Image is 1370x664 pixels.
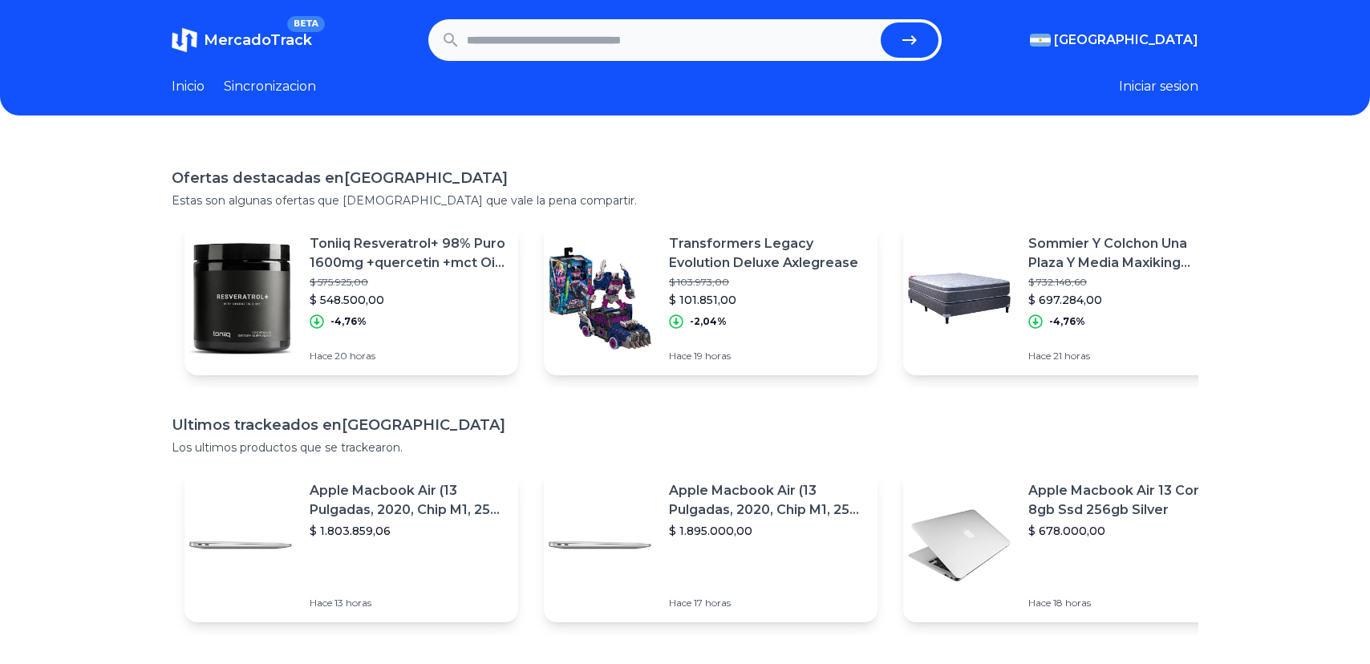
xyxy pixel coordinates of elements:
img: Featured image [184,489,297,601]
button: Iniciar sesion [1119,77,1198,96]
p: Hace 18 horas [1028,597,1224,609]
p: -4,76% [1049,315,1085,328]
span: [GEOGRAPHIC_DATA] [1054,30,1198,50]
img: Featured image [903,489,1015,601]
a: Featured imageSommier Y Colchon Una Plaza Y Media Maxiking Crepusculo$ 732.148,60$ 697.284,00-4,7... [903,221,1237,375]
span: MercadoTrack [204,31,312,49]
p: Sommier Y Colchon Una Plaza Y Media Maxiking Crepusculo [1028,234,1224,273]
p: -2,04% [690,315,727,328]
img: Featured image [544,489,656,601]
img: Featured image [903,242,1015,354]
a: Featured imageToniiq Resveratrol+ 98% Puro 1600mg +quercetin +mct Oil +nad$ 575.925,00$ 548.500,0... [184,221,518,375]
p: Hace 19 horas [669,350,865,362]
p: Los ultimos productos que se trackearon. [172,439,1198,455]
span: BETA [287,16,325,32]
img: Featured image [184,242,297,354]
p: $ 678.000,00 [1028,523,1224,539]
h1: Ultimos trackeados en [GEOGRAPHIC_DATA] [172,414,1198,436]
p: $ 732.148,60 [1028,276,1224,289]
p: Hace 13 horas [310,597,505,609]
p: $ 575.925,00 [310,276,505,289]
p: $ 1.895.000,00 [669,523,865,539]
h1: Ofertas destacadas en [GEOGRAPHIC_DATA] [172,167,1198,189]
a: Sincronizacion [224,77,316,96]
p: Apple Macbook Air 13 Core I5 8gb Ssd 256gb Silver [1028,481,1224,520]
p: $ 1.803.859,06 [310,523,505,539]
p: $ 101.851,00 [669,292,865,308]
p: -4,76% [330,315,367,328]
p: Toniiq Resveratrol+ 98% Puro 1600mg +quercetin +mct Oil +nad [310,234,505,273]
a: Featured imageTransformers Legacy Evolution Deluxe Axlegrease$ 103.973,00$ 101.851,00-2,04%Hace 1... [544,221,878,375]
a: Featured imageApple Macbook Air (13 Pulgadas, 2020, Chip M1, 256 Gb De Ssd, 8 Gb De Ram) - Plata$... [544,468,878,622]
p: Apple Macbook Air (13 Pulgadas, 2020, Chip M1, 256 Gb De Ssd, 8 Gb De Ram) - Plata [310,481,505,520]
a: Inicio [172,77,205,96]
p: $ 103.973,00 [669,276,865,289]
button: [GEOGRAPHIC_DATA] [1030,30,1198,50]
p: Hace 20 horas [310,350,505,362]
a: MercadoTrackBETA [172,27,312,53]
p: $ 697.284,00 [1028,292,1224,308]
a: Featured imageApple Macbook Air 13 Core I5 8gb Ssd 256gb Silver$ 678.000,00Hace 18 horas [903,468,1237,622]
p: $ 548.500,00 [310,292,505,308]
img: MercadoTrack [172,27,197,53]
a: Featured imageApple Macbook Air (13 Pulgadas, 2020, Chip M1, 256 Gb De Ssd, 8 Gb De Ram) - Plata$... [184,468,518,622]
p: Apple Macbook Air (13 Pulgadas, 2020, Chip M1, 256 Gb De Ssd, 8 Gb De Ram) - Plata [669,481,865,520]
img: Featured image [544,242,656,354]
img: Argentina [1030,34,1051,47]
p: Hace 21 horas [1028,350,1224,362]
p: Estas son algunas ofertas que [DEMOGRAPHIC_DATA] que vale la pena compartir. [172,192,1198,209]
p: Hace 17 horas [669,597,865,609]
p: Transformers Legacy Evolution Deluxe Axlegrease [669,234,865,273]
